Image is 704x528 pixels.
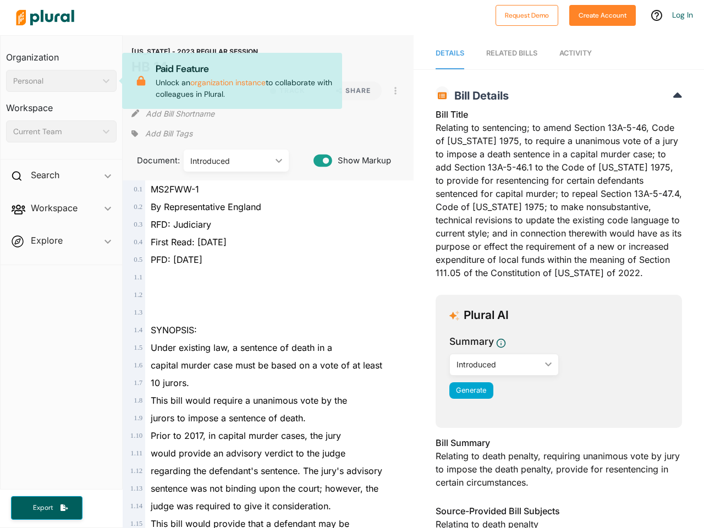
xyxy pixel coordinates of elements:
span: 1 . 14 [130,502,142,510]
span: Prior to 2017, in capital murder cases, the jury [151,430,341,441]
span: Bill Details [449,89,509,102]
button: Share [325,81,382,100]
p: Unlock an to collaborate with colleagues in Plural. [156,62,333,100]
span: 0 . 5 [134,256,142,263]
p: Paid Feature [156,62,333,76]
span: Document: [131,155,170,167]
a: organization instance [190,78,266,87]
h3: Bill Title [436,108,682,121]
a: Create Account [569,9,636,20]
span: capital murder case must be based on a vote of at least [151,360,382,371]
span: sentence was not binding upon the court; however, the [151,483,378,494]
div: Current Team [13,126,98,137]
span: [US_STATE] - 2023 REGULAR SESSION [131,47,258,56]
span: RFD: Judiciary [151,219,211,230]
a: Details [436,38,464,69]
span: Under existing law, a sentence of death in a [151,342,332,353]
a: Activity [559,38,592,69]
button: Create Account [569,5,636,26]
span: Show Markup [332,155,391,167]
span: 1 . 5 [134,344,142,351]
button: Export [11,496,82,520]
h3: Plural AI [464,309,509,322]
a: Request Demo [496,9,558,20]
span: 1 . 3 [134,309,142,316]
span: 1 . 13 [130,485,142,492]
span: 1 . 7 [134,379,142,387]
span: Generate [456,386,486,394]
span: By Representative England [151,201,261,212]
span: 10 jurors. [151,377,189,388]
span: 1 . 2 [134,291,142,299]
div: Personal [13,75,98,87]
h3: Workspace [6,92,117,116]
span: would provide an advisory verdict to the judge [151,448,345,459]
h3: Source-Provided Bill Subjects [436,504,682,518]
div: Introduced [457,359,541,370]
span: 1 . 11 [130,449,142,457]
span: 1 . 12 [130,467,142,475]
span: 1 . 4 [134,326,142,334]
span: jurors to impose a sentence of death. [151,413,306,424]
h3: Organization [6,41,117,65]
button: Share [321,81,386,100]
span: PFD: [DATE] [151,254,202,265]
span: 1 . 10 [130,432,142,439]
span: First Read: [DATE] [151,237,227,248]
span: 0 . 2 [134,203,142,211]
span: 1 . 9 [134,414,142,422]
span: 1 . 8 [134,397,142,404]
span: regarding the defendant's sentence. The jury's advisory [151,465,382,476]
h2: Search [31,169,59,181]
span: This bill would require a unanimous vote by the [151,395,347,406]
div: Introduced [190,155,271,167]
div: Relating to sentencing; to amend Section 13A-5-46, Code of [US_STATE] 1975, to require a unanimou... [436,108,682,286]
button: Request Demo [496,5,558,26]
span: MS2FWW-1 [151,184,199,195]
div: Add tags [131,125,192,142]
span: 1 . 15 [130,520,142,527]
a: Log In [672,10,693,20]
button: Add Bill Shortname [146,105,215,122]
h3: Bill Summary [436,436,682,449]
span: Details [436,49,464,57]
span: SYNOPSIS: [151,324,197,335]
span: Export [25,503,61,513]
button: Generate [449,382,493,399]
span: 0 . 3 [134,221,142,228]
div: RELATED BILLS [486,48,537,58]
span: judge was required to give it consideration. [151,501,331,512]
span: Activity [559,49,592,57]
span: 1 . 6 [134,361,142,369]
span: 1 . 1 [134,273,142,281]
span: 0 . 4 [134,238,142,246]
div: Relating to death penalty, requiring unanimous vote by jury to impose the death penalty, provide ... [436,436,682,496]
a: RELATED BILLS [486,38,537,69]
h3: Summary [449,334,494,349]
span: 0 . 1 [134,185,142,193]
span: Add Bill Tags [145,128,193,139]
